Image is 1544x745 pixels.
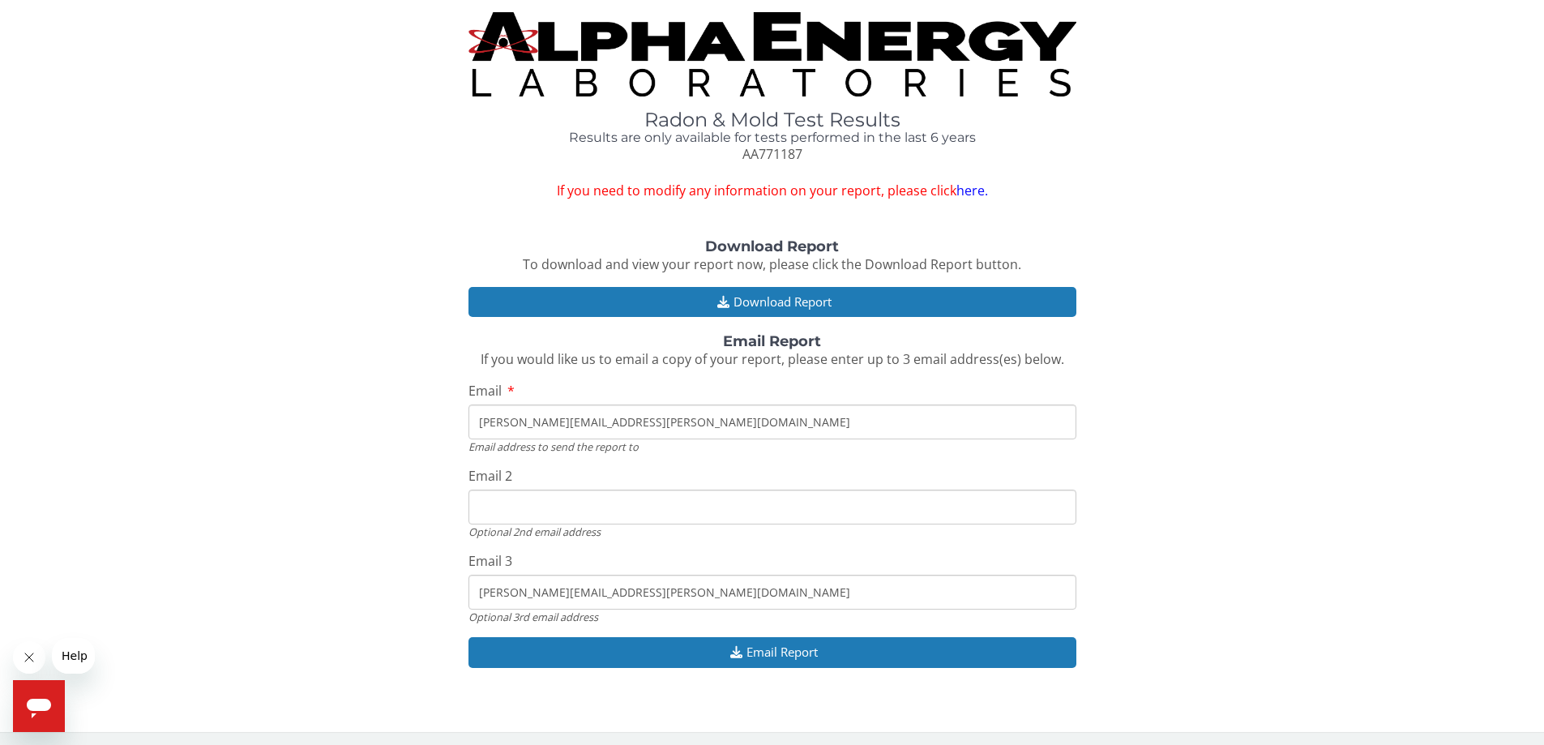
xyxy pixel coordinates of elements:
iframe: Button to launch messaging window [13,680,65,732]
img: TightCrop.jpg [468,12,1076,96]
button: Email Report [468,637,1076,667]
span: If you would like us to email a copy of your report, please enter up to 3 email address(es) below. [481,350,1064,368]
strong: Download Report [705,238,839,255]
h4: Results are only available for tests performed in the last 6 years [468,131,1076,145]
strong: Email Report [723,332,821,350]
span: To download and view your report now, please click the Download Report button. [523,255,1021,273]
span: Email 3 [468,552,512,570]
a: here. [956,182,988,199]
span: AA771187 [742,145,802,163]
iframe: Close message [13,641,45,674]
span: Email 2 [468,467,512,485]
div: Optional 2nd email address [468,524,1076,539]
span: Email [468,382,502,400]
iframe: Message from company [52,638,95,674]
span: If you need to modify any information on your report, please click [468,182,1076,200]
div: Optional 3rd email address [468,610,1076,624]
div: Email address to send the report to [468,439,1076,454]
button: Download Report [468,287,1076,317]
h1: Radon & Mold Test Results [468,109,1076,131]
